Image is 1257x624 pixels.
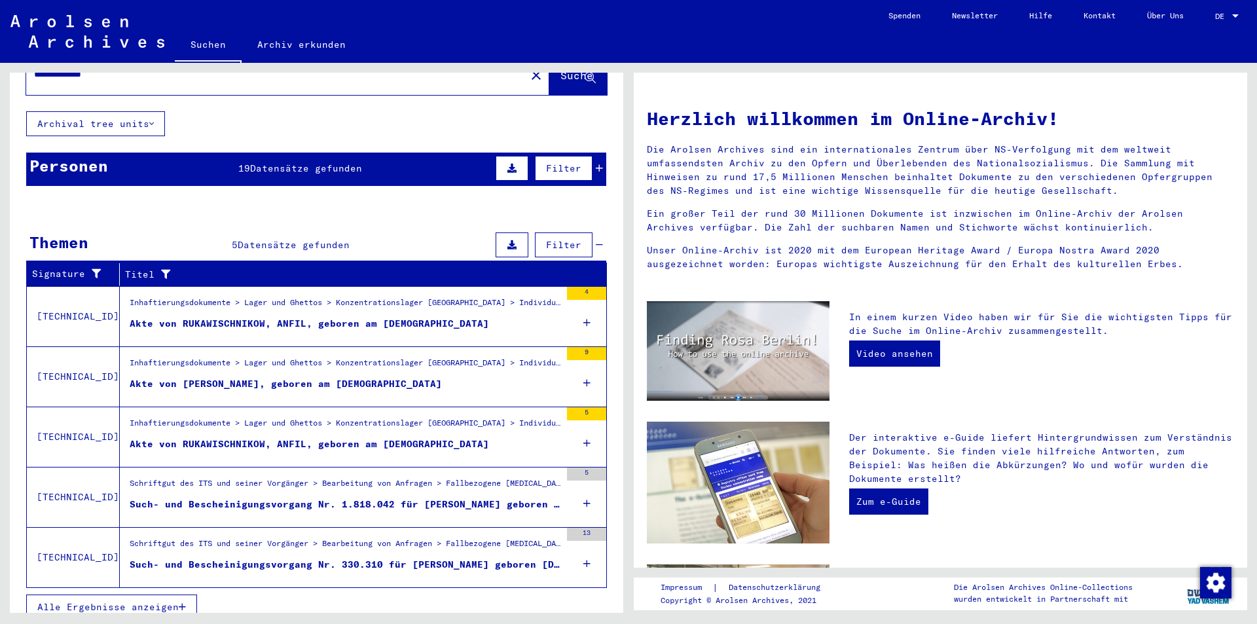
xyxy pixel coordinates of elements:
a: Datenschutzerklärung [718,581,836,595]
div: Akte von [PERSON_NAME], geboren am [DEMOGRAPHIC_DATA] [130,377,442,391]
div: Signature [32,267,103,281]
div: | [661,581,836,595]
h1: Herzlich willkommen im Online-Archiv! [647,105,1234,132]
div: 13 [567,528,606,541]
span: 19 [238,162,250,174]
img: video.jpg [647,301,829,401]
div: Such- und Bescheinigungsvorgang Nr. 1.818.042 für [PERSON_NAME] geboren [DEMOGRAPHIC_DATA] [130,498,560,511]
p: Der interaktive e-Guide liefert Hintergrundwissen zum Verständnis der Dokumente. Sie finden viele... [849,431,1234,486]
div: Inhaftierungsdokumente > Lager und Ghettos > Konzentrationslager [GEOGRAPHIC_DATA] > Individuelle... [130,417,560,435]
div: Inhaftierungsdokumente > Lager und Ghettos > Konzentrationslager [GEOGRAPHIC_DATA] > Individuelle... [130,357,560,375]
div: Personen [29,154,108,177]
div: 5 [567,468,606,481]
span: Filter [546,162,581,174]
div: Titel [125,264,591,285]
img: eguide.jpg [647,422,829,543]
td: [TECHNICAL_ID] [27,407,120,467]
p: Die Arolsen Archives Online-Collections [954,581,1133,593]
td: [TECHNICAL_ID] [27,467,120,527]
button: Filter [535,156,592,181]
span: Alle Ergebnisse anzeigen [37,601,179,613]
span: Datensätze gefunden [250,162,362,174]
mat-icon: close [528,67,544,83]
div: Schriftgut des ITS und seiner Vorgänger > Bearbeitung von Anfragen > Fallbezogene [MEDICAL_DATA] ... [130,538,560,556]
div: Such- und Bescheinigungsvorgang Nr. 330.310 für [PERSON_NAME] geboren [DEMOGRAPHIC_DATA] [130,558,560,572]
button: Archival tree units [26,111,165,136]
p: Ein großer Teil der rund 30 Millionen Dokumente ist inzwischen im Online-Archiv der Arolsen Archi... [647,207,1234,234]
button: Clear [523,62,549,88]
p: Copyright © Arolsen Archives, 2021 [661,595,836,606]
a: Suchen [175,29,242,63]
span: Suche [560,69,593,82]
p: wurden entwickelt in Partnerschaft mit [954,593,1133,605]
button: Suche [549,54,607,95]
p: In einem kurzen Video haben wir für Sie die wichtigsten Tipps für die Suche im Online-Archiv zusa... [849,310,1234,338]
div: Signature [32,264,119,285]
p: Die Arolsen Archives sind ein internationales Zentrum über NS-Verfolgung mit dem weltweit umfasse... [647,143,1234,198]
div: Schriftgut des ITS und seiner Vorgänger > Bearbeitung von Anfragen > Fallbezogene [MEDICAL_DATA] ... [130,477,560,496]
div: Titel [125,268,574,282]
img: Zustimmung ändern [1200,567,1231,598]
a: Video ansehen [849,340,940,367]
div: Inhaftierungsdokumente > Lager und Ghettos > Konzentrationslager [GEOGRAPHIC_DATA] > Individuelle... [130,297,560,315]
button: Alle Ergebnisse anzeigen [26,595,197,619]
div: Akte von RUKAWISCHNIKOW, ANFIL, geboren am [DEMOGRAPHIC_DATA] [130,437,489,451]
p: Unser Online-Archiv ist 2020 mit dem European Heritage Award / Europa Nostra Award 2020 ausgezeic... [647,244,1234,271]
div: Akte von RUKAWISCHNIKOW, ANFIL, geboren am [DEMOGRAPHIC_DATA] [130,317,489,331]
span: Filter [546,239,581,251]
img: yv_logo.png [1184,577,1233,610]
td: [TECHNICAL_ID] [27,527,120,587]
button: Filter [535,232,592,257]
a: Archiv erkunden [242,29,361,60]
img: Arolsen_neg.svg [10,15,164,48]
a: Impressum [661,581,712,595]
span: DE [1215,12,1230,21]
a: Zum e-Guide [849,488,928,515]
